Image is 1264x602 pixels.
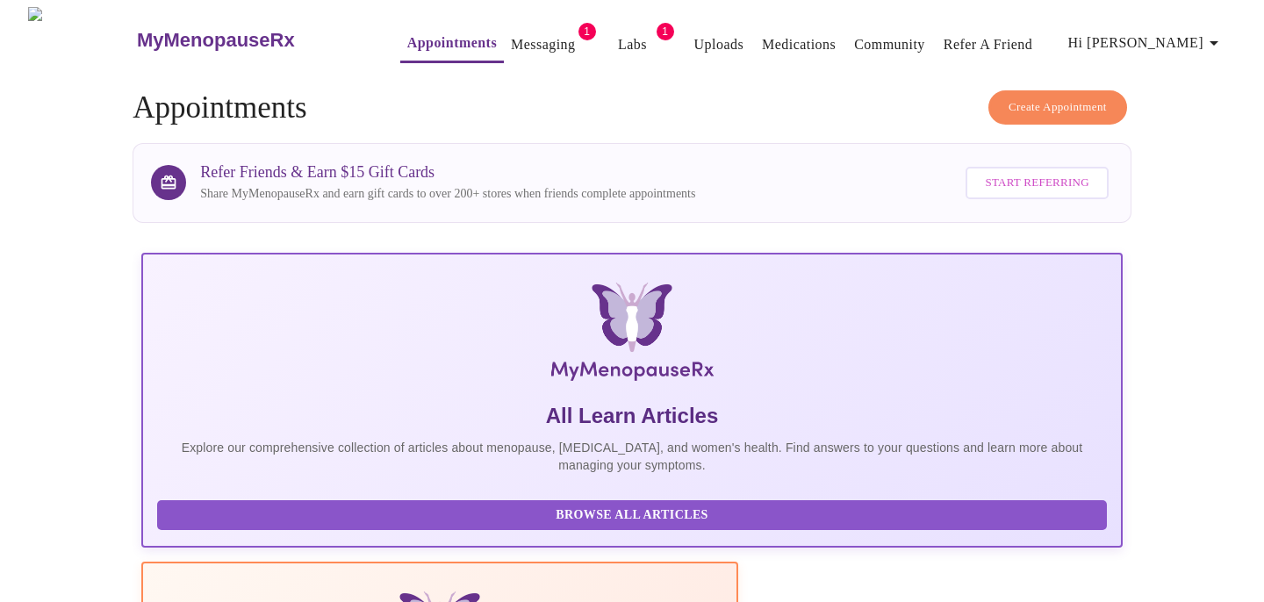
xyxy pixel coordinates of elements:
[200,163,695,182] h3: Refer Friends & Earn $15 Gift Cards
[988,90,1127,125] button: Create Appointment
[605,27,661,62] button: Labs
[966,167,1108,199] button: Start Referring
[175,505,1089,527] span: Browse All Articles
[657,23,674,40] span: 1
[937,27,1040,62] button: Refer a Friend
[133,90,1131,125] h4: Appointments
[305,283,959,388] img: MyMenopauseRx Logo
[134,10,364,71] a: MyMenopauseRx
[944,32,1033,57] a: Refer a Friend
[694,32,744,57] a: Uploads
[618,32,647,57] a: Labs
[755,27,843,62] button: Medications
[1061,25,1232,61] button: Hi [PERSON_NAME]
[157,439,1107,474] p: Explore our comprehensive collection of articles about menopause, [MEDICAL_DATA], and women's hea...
[28,7,134,73] img: MyMenopauseRx Logo
[137,29,295,52] h3: MyMenopauseRx
[578,23,596,40] span: 1
[400,25,504,63] button: Appointments
[407,31,497,55] a: Appointments
[687,27,751,62] button: Uploads
[200,185,695,203] p: Share MyMenopauseRx and earn gift cards to over 200+ stores when friends complete appointments
[1068,31,1224,55] span: Hi [PERSON_NAME]
[511,32,575,57] a: Messaging
[762,32,836,57] a: Medications
[504,27,582,62] button: Messaging
[157,402,1107,430] h5: All Learn Articles
[847,27,932,62] button: Community
[157,506,1111,521] a: Browse All Articles
[157,500,1107,531] button: Browse All Articles
[961,158,1112,208] a: Start Referring
[1009,97,1107,118] span: Create Appointment
[985,173,1088,193] span: Start Referring
[854,32,925,57] a: Community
